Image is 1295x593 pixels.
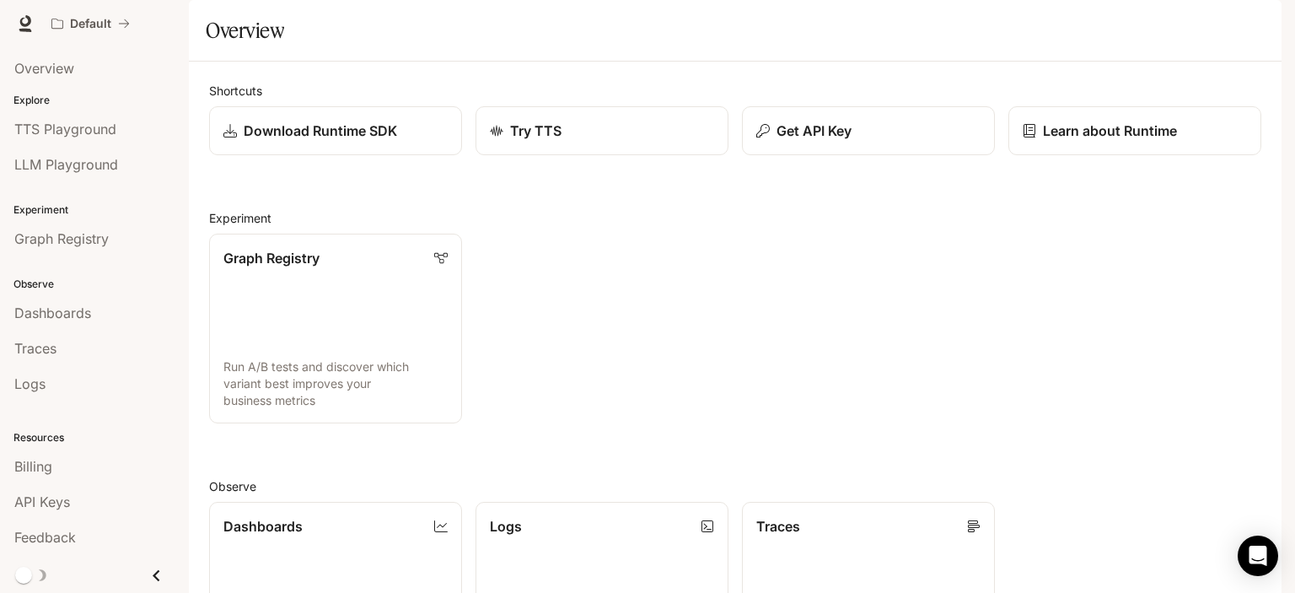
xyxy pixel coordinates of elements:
[1008,106,1261,155] a: Learn about Runtime
[244,121,397,141] p: Download Runtime SDK
[476,106,728,155] a: Try TTS
[223,358,448,409] p: Run A/B tests and discover which variant best improves your business metrics
[209,82,1261,100] h2: Shortcuts
[223,248,320,268] p: Graph Registry
[44,7,137,40] button: All workspaces
[223,516,303,536] p: Dashboards
[742,106,995,155] button: Get API Key
[756,516,800,536] p: Traces
[776,121,852,141] p: Get API Key
[510,121,562,141] p: Try TTS
[70,17,111,31] p: Default
[209,106,462,155] a: Download Runtime SDK
[1043,121,1177,141] p: Learn about Runtime
[490,516,522,536] p: Logs
[209,477,1261,495] h2: Observe
[1238,536,1278,576] div: Open Intercom Messenger
[206,13,284,47] h1: Overview
[209,234,462,423] a: Graph RegistryRun A/B tests and discover which variant best improves your business metrics
[209,209,1261,227] h2: Experiment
